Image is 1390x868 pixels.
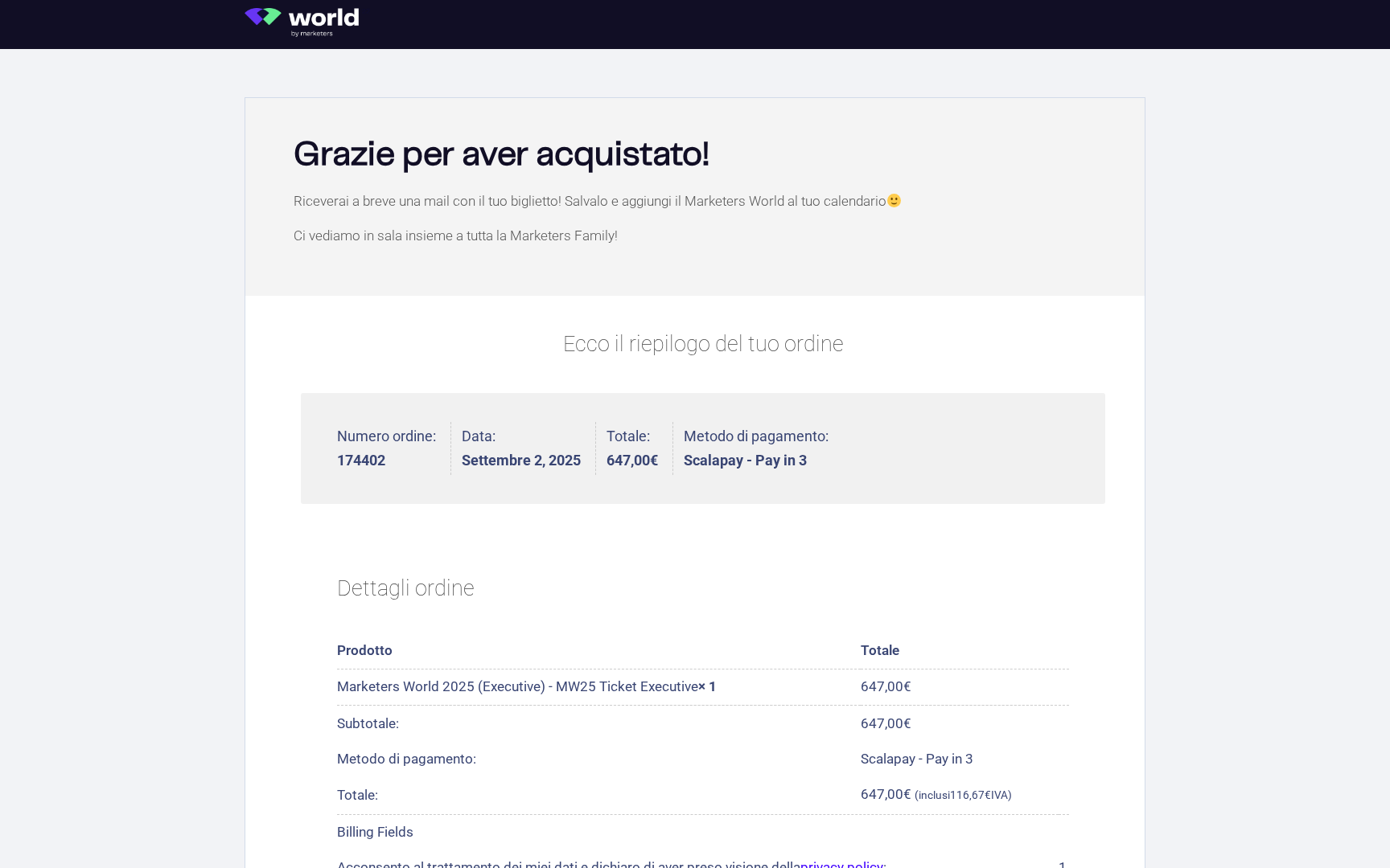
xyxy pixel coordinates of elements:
[985,788,991,801] span: €
[294,139,709,171] b: Grazie per aver acquistato!
[861,633,1069,669] th: Totale
[337,706,861,742] th: Subtotale:
[337,422,451,476] li: Numero ordine:
[294,194,1112,208] p: Riceverai a breve una mail con il tuo biglietto! Salvalo e aggiungi il Marketers World al tuo cal...
[915,788,1012,801] small: (inclusi IVA)
[861,786,911,802] span: 647,00
[903,715,911,731] span: €
[337,669,861,705] td: Marketers World 2025 (Executive) - MW25 Ticket Executive
[294,229,1112,243] p: Ci vediamo in sala insieme a tutta la Marketers Family!
[462,453,581,468] strong: Settembre 2, 2025
[861,678,911,694] bdi: 647,00
[337,777,861,813] th: Totale:
[684,422,829,476] li: Metodo di pagamento:
[607,452,658,469] bdi: 647,00
[337,453,436,468] strong: 174402
[301,328,1105,361] p: Ecco il riepilogo del tuo ordine
[650,452,658,469] span: €
[607,422,673,476] li: Totale:
[903,678,911,694] span: €
[462,422,596,476] li: Data:
[887,194,901,207] img: 🙂
[337,555,1069,622] h2: Dettagli ordine
[861,715,911,731] span: 647,00
[861,742,1069,777] td: Scalapay - Pay in 3
[337,742,861,777] th: Metodo di pagamento:
[903,786,911,802] span: €
[337,633,861,669] th: Prodotto
[684,453,829,468] strong: Scalapay - Pay in 3
[698,678,717,694] strong: × 1
[337,814,1069,850] th: Billing Fields
[950,788,991,801] span: 116,67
